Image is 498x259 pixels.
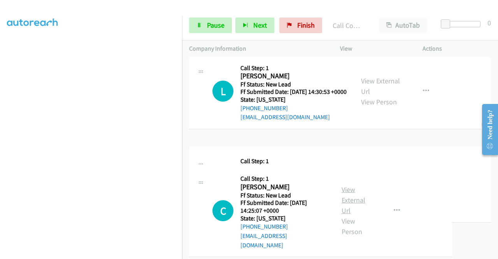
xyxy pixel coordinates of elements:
[342,217,362,236] a: View Person
[240,223,288,230] a: [PHONE_NUMBER]
[240,183,328,192] h2: [PERSON_NAME]
[212,81,233,102] div: The call is yet to be attempted
[279,18,322,33] a: Finish
[253,21,267,30] span: Next
[361,97,397,106] a: View Person
[342,185,365,215] a: View External Url
[240,113,330,121] a: [EMAIL_ADDRESS][DOMAIN_NAME]
[297,21,315,30] span: Finish
[361,76,400,96] a: View External Url
[379,18,427,33] button: AutoTab
[487,18,491,28] div: 0
[240,157,347,165] h5: Call Step: 1
[240,96,347,104] h5: State: [US_STATE]
[240,215,328,222] h5: State: [US_STATE]
[212,200,233,221] div: The call is yet to be attempted
[240,199,328,214] h5: Ff Submitted Date: [DATE] 14:25:07 +0000
[476,99,498,160] iframe: Resource Center
[240,81,347,88] h5: Ff Status: New Lead
[189,18,232,33] a: Pause
[207,21,224,30] span: Pause
[240,192,328,199] h5: Ff Status: New Lead
[240,72,347,81] h2: [PERSON_NAME]
[235,18,274,33] button: Next
[333,20,365,31] p: Call Completed
[240,104,288,112] a: [PHONE_NUMBER]
[445,21,480,27] div: Delay between calls (in seconds)
[423,44,491,53] p: Actions
[240,88,347,96] h5: Ff Submitted Date: [DATE] 14:30:53 +0000
[240,232,287,249] a: [EMAIL_ADDRESS][DOMAIN_NAME]
[240,64,347,72] h5: Call Step: 1
[189,44,326,53] p: Company Information
[340,44,409,53] p: View
[212,81,233,102] h1: L
[212,200,233,221] h1: C
[240,175,328,183] h5: Call Step: 1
